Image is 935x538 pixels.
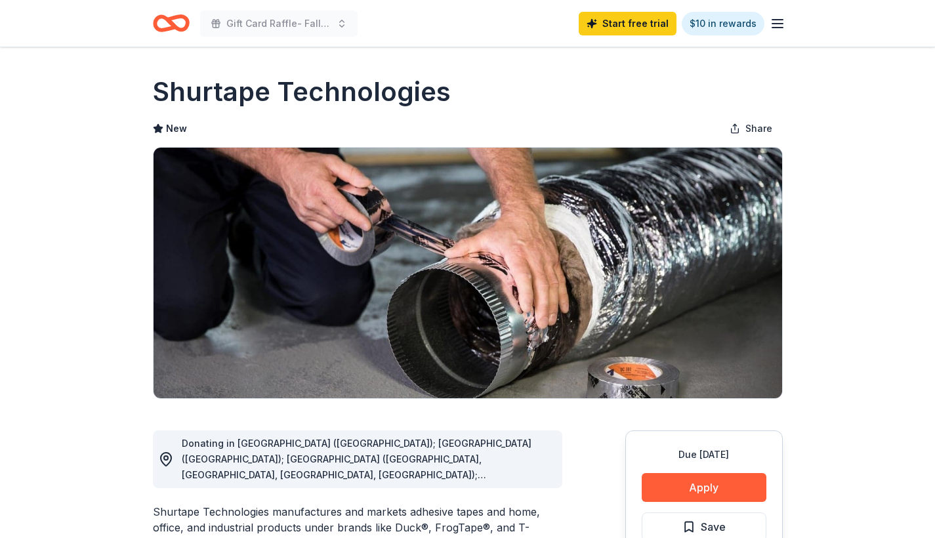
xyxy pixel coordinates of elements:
button: Apply [642,473,766,502]
span: New [166,121,187,136]
h1: Shurtape Technologies [153,73,451,110]
span: Save [701,518,726,535]
img: Image for Shurtape Technologies [154,148,782,398]
div: Due [DATE] [642,447,766,463]
span: Gift Card Raffle- Fall 2025 [226,16,331,31]
span: Share [745,121,772,136]
button: Gift Card Raffle- Fall 2025 [200,10,358,37]
a: Home [153,8,190,39]
a: $10 in rewards [682,12,764,35]
a: Start free trial [579,12,676,35]
button: Share [719,115,783,142]
span: Donating in [GEOGRAPHIC_DATA] ([GEOGRAPHIC_DATA]); [GEOGRAPHIC_DATA] ([GEOGRAPHIC_DATA]); [GEOGRA... [182,438,531,512]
